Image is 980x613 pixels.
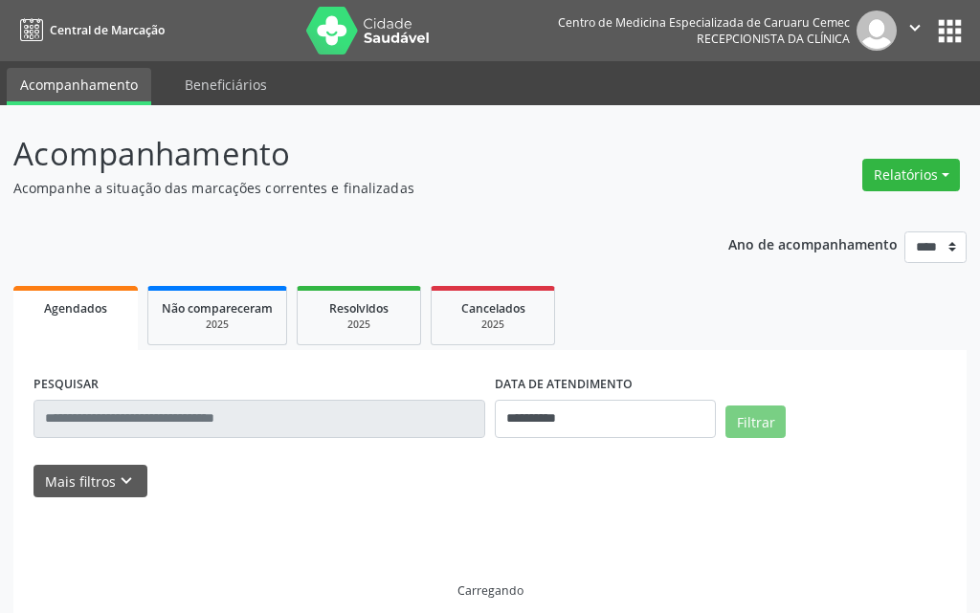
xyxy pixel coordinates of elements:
[33,465,147,498] button: Mais filtroskeyboard_arrow_down
[329,300,389,317] span: Resolvidos
[50,22,165,38] span: Central de Marcação
[495,370,633,400] label: DATA DE ATENDIMENTO
[162,300,273,317] span: Não compareceram
[697,31,850,47] span: Recepcionista da clínica
[862,159,960,191] button: Relatórios
[445,317,541,332] div: 2025
[162,317,273,332] div: 2025
[171,68,280,101] a: Beneficiários
[461,300,525,317] span: Cancelados
[13,14,165,46] a: Central de Marcação
[558,14,850,31] div: Centro de Medicina Especializada de Caruaru Cemec
[897,11,933,51] button: 
[904,17,925,38] i: 
[44,300,107,317] span: Agendados
[457,582,523,599] div: Carregando
[728,231,898,255] p: Ano de acompanhamento
[311,317,407,332] div: 2025
[13,178,680,198] p: Acompanhe a situação das marcações correntes e finalizadas
[7,68,151,105] a: Acompanhamento
[33,370,99,400] label: PESQUISAR
[116,471,137,492] i: keyboard_arrow_down
[725,405,786,438] button: Filtrar
[13,130,680,178] p: Acompanhamento
[857,11,897,51] img: img
[933,14,967,48] button: apps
